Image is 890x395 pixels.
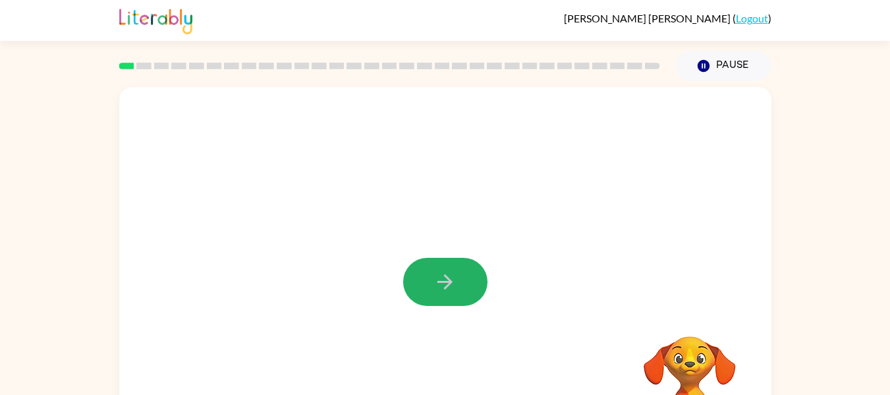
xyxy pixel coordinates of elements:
[564,12,733,24] span: [PERSON_NAME] [PERSON_NAME]
[676,51,771,81] button: Pause
[564,12,771,24] div: ( )
[119,5,192,34] img: Literably
[736,12,768,24] a: Logout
